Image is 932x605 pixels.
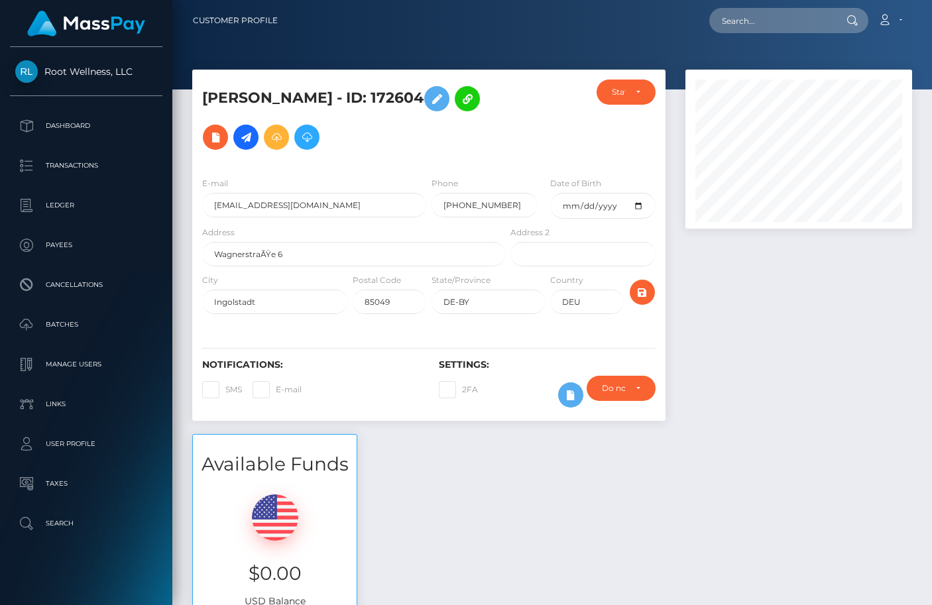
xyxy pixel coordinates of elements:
div: Do not require [602,383,625,394]
img: MassPay Logo [27,11,145,36]
a: User Profile [10,427,162,461]
label: Address 2 [510,227,550,239]
input: Search... [709,8,834,33]
h6: Settings: [439,359,656,370]
a: Taxes [10,467,162,500]
button: Status [597,80,656,105]
label: SMS [202,381,242,398]
label: Address [202,227,235,239]
p: Links [15,394,157,414]
label: E-mail [202,178,228,190]
label: City [202,274,218,286]
p: Search [15,514,157,533]
a: Ledger [10,189,162,222]
a: Dashboard [10,109,162,142]
h3: Available Funds [193,451,357,477]
div: Status [612,87,625,97]
label: E-mail [253,381,302,398]
p: Payees [15,235,157,255]
p: Dashboard [15,116,157,136]
label: Postal Code [353,274,401,286]
label: 2FA [439,381,478,398]
a: Payees [10,229,162,262]
a: Transactions [10,149,162,182]
p: Ledger [15,195,157,215]
span: Root Wellness, LLC [10,66,162,78]
a: Manage Users [10,348,162,381]
a: Initiate Payout [233,125,259,150]
a: Cancellations [10,268,162,302]
a: Customer Profile [193,7,278,34]
label: Country [550,274,583,286]
p: Cancellations [15,275,157,295]
img: Root Wellness, LLC [15,60,38,83]
a: Batches [10,308,162,341]
p: Taxes [15,474,157,494]
a: Search [10,507,162,540]
button: Do not require [587,376,656,401]
h5: [PERSON_NAME] - ID: 172604 [202,80,498,156]
img: USD.png [252,494,298,541]
p: Transactions [15,156,157,176]
p: User Profile [15,434,157,454]
h3: $0.00 [203,561,347,586]
label: Date of Birth [550,178,601,190]
h6: Notifications: [202,359,419,370]
a: Links [10,388,162,421]
p: Manage Users [15,355,157,374]
p: Batches [15,315,157,335]
label: Phone [432,178,458,190]
label: State/Province [432,274,491,286]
